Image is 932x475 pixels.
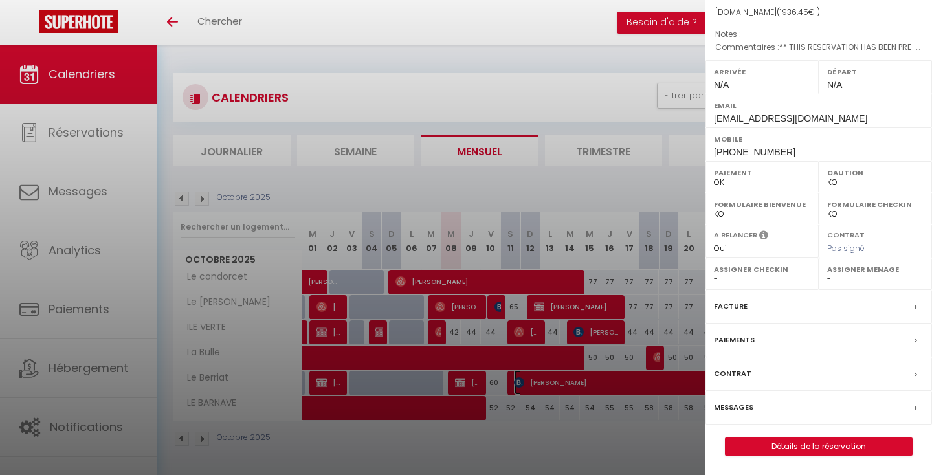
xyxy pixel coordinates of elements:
[715,6,922,19] div: [DOMAIN_NAME]
[714,133,924,146] label: Mobile
[827,243,865,254] span: Pas signé
[827,230,865,238] label: Contrat
[714,198,810,211] label: Formulaire Bienvenue
[827,65,924,78] label: Départ
[714,333,755,347] label: Paiements
[777,6,820,17] span: ( € )
[714,401,753,414] label: Messages
[714,113,867,124] span: [EMAIL_ADDRESS][DOMAIN_NAME]
[714,367,751,381] label: Contrat
[714,166,810,179] label: Paiement
[827,263,924,276] label: Assigner Menage
[827,198,924,211] label: Formulaire Checkin
[714,80,729,90] span: N/A
[726,438,912,455] a: Détails de la réservation
[714,147,795,157] span: [PHONE_NUMBER]
[827,80,842,90] span: N/A
[759,230,768,244] i: Sélectionner OUI si vous souhaiter envoyer les séquences de messages post-checkout
[714,99,924,112] label: Email
[714,230,757,241] label: A relancer
[827,166,924,179] label: Caution
[715,41,922,54] p: Commentaires :
[780,6,808,17] span: 1936.45
[715,28,922,41] p: Notes :
[714,263,810,276] label: Assigner Checkin
[741,28,746,39] span: -
[714,65,810,78] label: Arrivée
[714,300,748,313] label: Facture
[725,437,913,456] button: Détails de la réservation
